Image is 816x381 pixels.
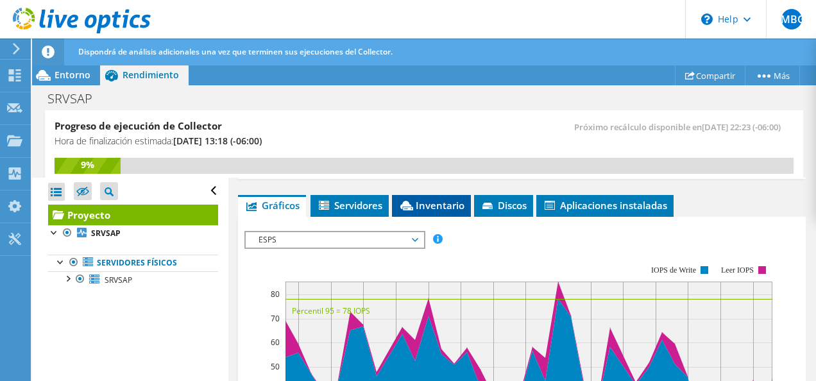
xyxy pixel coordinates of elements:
[123,69,179,81] span: Rendimiento
[480,199,527,212] span: Discos
[91,228,121,239] b: SRVSAP
[48,255,218,271] a: Servidores físicos
[271,313,280,324] text: 70
[398,199,464,212] span: Inventario
[55,158,121,172] div: 9%
[271,289,280,300] text: 80
[271,361,280,372] text: 50
[244,199,300,212] span: Gráficos
[317,199,382,212] span: Servidores
[675,65,745,85] a: Compartir
[745,65,800,85] a: Más
[173,135,262,147] span: [DATE] 13:18 (-06:00)
[651,266,696,275] text: IOPS de Write
[543,199,667,212] span: Aplicaciones instaladas
[78,46,393,57] span: Dispondrá de análisis adicionales una vez que terminen sus ejecuciones del Collector.
[271,337,280,348] text: 60
[55,134,262,148] h4: Hora de finalización estimada:
[105,275,132,285] span: SRVSAP
[48,225,218,242] a: SRVSAP
[701,13,713,25] svg: \n
[55,69,90,81] span: Entorno
[252,232,417,248] span: ESPS
[42,92,112,106] h1: SRVSAP
[574,121,787,133] span: Próximo recálculo disponible en
[48,205,218,225] a: Proyecto
[721,266,754,275] text: Leer IOPS
[781,9,802,30] span: JMBG
[702,121,781,133] span: [DATE] 22:23 (-06:00)
[48,271,218,288] a: SRVSAP
[292,305,370,316] text: Percentil 95 = 78 IOPS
